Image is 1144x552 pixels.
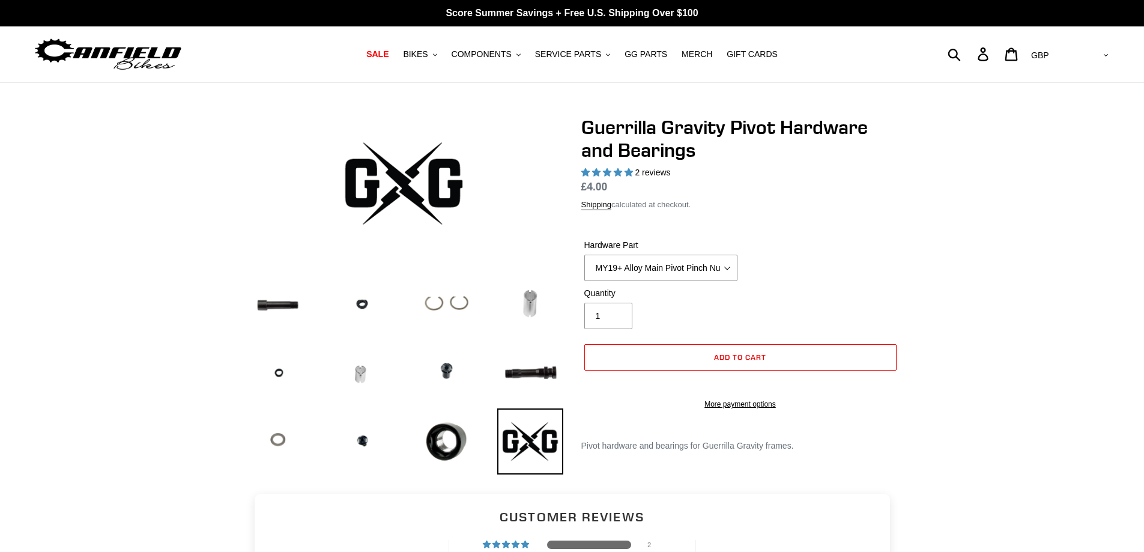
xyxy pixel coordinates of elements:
[619,46,673,62] a: GG PARTS
[245,270,311,336] img: Load image into Gallery viewer, Guerrilla Gravity Pivot Hardware and Bearings
[403,49,428,59] span: BIKES
[581,199,900,211] div: calculated at checkout.
[635,168,670,177] span: 2 reviews
[581,200,612,210] a: Shipping
[245,408,311,474] img: Load image into Gallery viewer, Guerrilla Gravity Pivot Hardware and Bearings
[676,46,718,62] a: MERCH
[397,46,443,62] button: BIKES
[581,168,635,177] span: 5.00 stars
[721,46,784,62] a: GIFT CARDS
[535,49,601,59] span: SERVICE PARTS
[329,408,395,474] img: Load image into Gallery viewer, Guerrilla Gravity Pivot Hardware and Bearings
[625,49,667,59] span: GG PARTS
[33,35,183,73] img: Canfield Bikes
[584,287,737,300] label: Quantity
[581,440,900,452] p: Pivot hardware and bearings for Guerrilla Gravity frames.
[329,270,395,336] img: Load image into Gallery viewer, Guerrilla Gravity Pivot Hardware and Bearings
[452,49,512,59] span: COMPONENTS
[581,181,608,193] span: £4.00
[584,239,737,252] label: Hardware Part
[497,408,563,475] img: Load image into Gallery viewer, Guerrilla Gravity Pivot Hardware and Bearings
[366,49,389,59] span: SALE
[581,116,900,162] h1: Guerrilla Gravity Pivot Hardware and Bearings
[245,339,311,405] img: Load image into Gallery viewer, Guerrilla Gravity Pivot Hardware and Bearings
[584,344,897,371] button: Add to cart
[413,408,479,475] img: Load image into Gallery viewer, Guerrilla Gravity Pivot Hardware and Bearings
[954,41,985,67] input: Search
[584,399,897,410] a: More payment options
[413,339,479,405] img: Load image into Gallery viewer, Guerrilla Gravity Pivot Hardware and Bearings
[264,508,880,526] h2: Customer Reviews
[483,541,531,549] div: 100% (2) reviews with 5 star rating
[727,49,778,59] span: GIFT CARDS
[529,46,616,62] button: SERVICE PARTS
[497,339,563,405] img: Load image into Gallery viewer, Guerrilla Gravity Pivot Hardware and Bearings
[329,339,395,405] img: Load image into Gallery viewer, Guerrilla Gravity Pivot Hardware and Bearings
[413,270,479,336] img: Load image into Gallery viewer, Guerrilla Gravity Pivot Hardware and Bearings
[714,353,766,362] span: Add to cart
[497,270,563,336] img: Load image into Gallery viewer, Guerrilla Gravity Pivot Hardware and Bearings
[647,541,662,549] div: 2
[446,46,527,62] button: COMPONENTS
[682,49,712,59] span: MERCH
[360,46,395,62] a: SALE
